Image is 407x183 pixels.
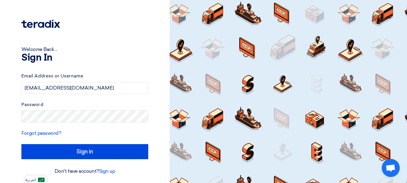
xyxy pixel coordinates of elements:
div: Welcome Back ... [21,46,148,53]
div: Don't have account? [21,168,148,175]
a: Sign up [99,168,115,174]
a: Forgot password? [21,130,61,136]
img: ar-AR.png [38,178,45,182]
img: Teradix logo [21,20,60,28]
input: Enter your business email or username [21,82,148,94]
span: العربية [25,178,36,182]
div: Open chat [382,159,400,177]
input: Sign in [21,144,148,159]
label: Password [21,101,148,108]
h1: Sign In [21,53,148,63]
label: Email Address or Username [21,73,148,80]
